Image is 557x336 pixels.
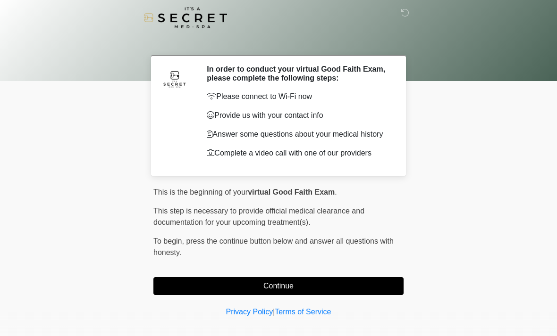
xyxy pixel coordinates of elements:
[146,34,411,51] h1: ‎ ‎
[275,308,331,316] a: Terms of Service
[207,65,389,82] h2: In order to conduct your virtual Good Faith Exam, please complete the following steps:
[207,110,389,121] p: Provide us with your contact info
[248,188,335,196] strong: virtual Good Faith Exam
[273,308,275,316] a: |
[144,7,227,28] img: It's A Secret Med Spa Logo
[153,237,186,245] span: To begin,
[153,188,248,196] span: This is the beginning of your
[153,277,404,295] button: Continue
[207,148,389,159] p: Complete a video call with one of our providers
[207,129,389,140] p: Answer some questions about your medical history
[207,91,389,102] p: Please connect to Wi-Fi now
[226,308,273,316] a: Privacy Policy
[160,65,189,93] img: Agent Avatar
[153,237,394,256] span: press the continue button below and answer all questions with honesty.
[153,207,364,226] span: This step is necessary to provide official medical clearance and documentation for your upcoming ...
[335,188,337,196] span: .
